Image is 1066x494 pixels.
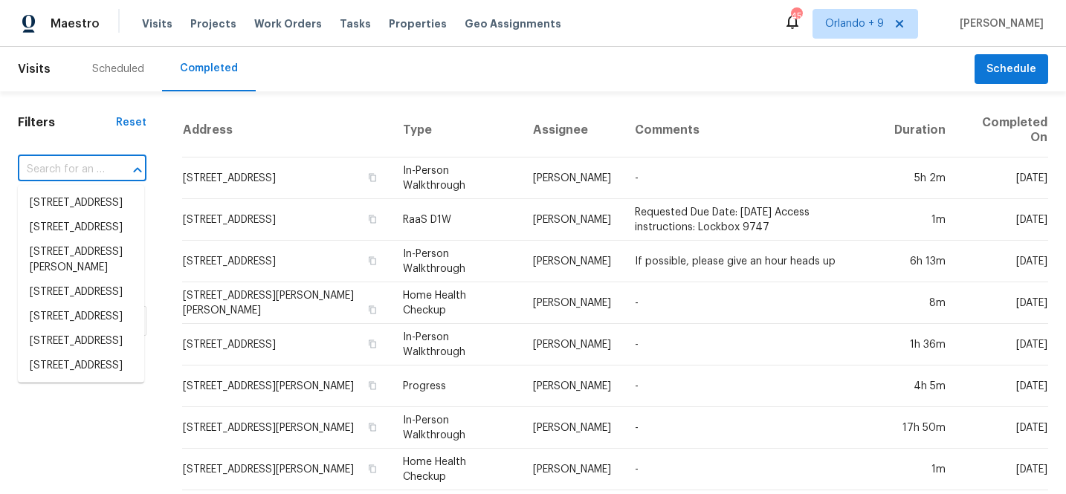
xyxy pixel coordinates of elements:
[366,420,379,434] button: Copy Address
[391,365,521,407] td: Progress
[882,365,957,407] td: 4h 5m
[18,215,144,240] li: [STREET_ADDRESS]
[18,191,144,215] li: [STREET_ADDRESS]
[882,103,957,157] th: Duration
[18,378,144,403] li: [STREET_ADDRESS]
[127,160,148,181] button: Close
[957,282,1048,324] td: [DATE]
[954,16,1044,31] span: [PERSON_NAME]
[521,157,623,199] td: [PERSON_NAME]
[882,324,957,365] td: 1h 36m
[18,53,51,85] span: Visits
[18,115,116,130] h1: Filters
[366,303,379,316] button: Copy Address
[182,407,391,449] td: [STREET_ADDRESS][PERSON_NAME]
[521,324,623,365] td: [PERSON_NAME]
[521,282,623,324] td: [PERSON_NAME]
[957,199,1048,241] td: [DATE]
[182,365,391,407] td: [STREET_ADDRESS][PERSON_NAME]
[142,16,172,31] span: Visits
[623,407,883,449] td: -
[18,158,105,181] input: Search for an address...
[92,62,144,77] div: Scheduled
[957,241,1048,282] td: [DATE]
[623,449,883,490] td: -
[882,282,957,324] td: 8m
[623,241,883,282] td: If possible, please give an hour heads up
[366,212,379,226] button: Copy Address
[18,354,144,378] li: [STREET_ADDRESS]
[18,329,144,354] li: [STREET_ADDRESS]
[18,280,144,305] li: [STREET_ADDRESS]
[882,157,957,199] td: 5h 2m
[521,407,623,449] td: [PERSON_NAME]
[340,19,371,29] span: Tasks
[366,254,379,267] button: Copy Address
[254,16,322,31] span: Work Orders
[391,199,521,241] td: RaaS D1W
[389,16,447,31] span: Properties
[116,115,146,130] div: Reset
[623,103,883,157] th: Comments
[190,16,236,31] span: Projects
[366,337,379,351] button: Copy Address
[391,157,521,199] td: In-Person Walkthrough
[521,241,623,282] td: [PERSON_NAME]
[391,241,521,282] td: In-Person Walkthrough
[882,199,957,241] td: 1m
[182,199,391,241] td: [STREET_ADDRESS]
[986,60,1036,79] span: Schedule
[366,462,379,475] button: Copy Address
[791,9,801,24] div: 452
[623,282,883,324] td: -
[51,16,100,31] span: Maestro
[366,379,379,392] button: Copy Address
[391,103,521,157] th: Type
[521,103,623,157] th: Assignee
[957,407,1048,449] td: [DATE]
[521,365,623,407] td: [PERSON_NAME]
[182,157,391,199] td: [STREET_ADDRESS]
[957,103,1048,157] th: Completed On
[957,365,1048,407] td: [DATE]
[182,103,391,157] th: Address
[825,16,884,31] span: Orlando + 9
[465,16,561,31] span: Geo Assignments
[623,365,883,407] td: -
[182,324,391,365] td: [STREET_ADDRESS]
[18,240,144,280] li: [STREET_ADDRESS][PERSON_NAME]
[182,241,391,282] td: [STREET_ADDRESS]
[366,171,379,184] button: Copy Address
[391,449,521,490] td: Home Health Checkup
[182,449,391,490] td: [STREET_ADDRESS][PERSON_NAME]
[882,407,957,449] td: 17h 50m
[975,54,1048,85] button: Schedule
[180,61,238,76] div: Completed
[391,407,521,449] td: In-Person Walkthrough
[182,282,391,324] td: [STREET_ADDRESS][PERSON_NAME][PERSON_NAME]
[391,324,521,365] td: In-Person Walkthrough
[882,241,957,282] td: 6h 13m
[391,282,521,324] td: Home Health Checkup
[623,324,883,365] td: -
[18,305,144,329] li: [STREET_ADDRESS]
[882,449,957,490] td: 1m
[957,157,1048,199] td: [DATE]
[957,449,1048,490] td: [DATE]
[521,199,623,241] td: [PERSON_NAME]
[957,324,1048,365] td: [DATE]
[623,157,883,199] td: -
[521,449,623,490] td: [PERSON_NAME]
[623,199,883,241] td: Requested Due Date: [DATE] Access instructions: Lockbox 9747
